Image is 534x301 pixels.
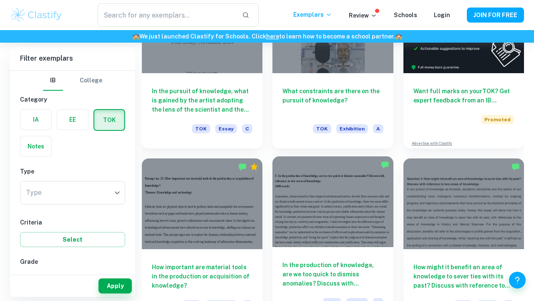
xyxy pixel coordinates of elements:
span: TOK [313,124,331,133]
p: Review [349,11,377,20]
p: Exemplars [293,10,332,19]
a: Schools [394,12,417,18]
button: TOK [94,110,124,130]
span: C [242,124,252,133]
div: Filter type choice [43,71,102,91]
img: Clastify logo [10,7,63,23]
button: Help and Feedback [509,272,526,288]
img: Marked [381,161,389,169]
button: College [80,71,102,91]
h6: What constraints are there on the pursuit of knowledge? [282,87,383,114]
a: here [266,33,279,40]
button: IB [43,71,63,91]
a: Advertise with Clastify [412,140,452,146]
h6: Criteria [20,218,125,227]
h6: Category [20,95,125,104]
h6: We just launched Clastify for Schools. Click to learn how to become a school partner. [2,32,532,41]
h6: How important are material tools in the production or acquisition of knowledge? [152,263,252,290]
span: Exhibition [336,124,368,133]
h6: Filter exemplars [10,47,135,70]
span: 🏫 [132,33,139,40]
button: Notes [20,136,51,156]
h6: In the pursuit of knowledge, what is gained by the artist adopting the lens of the scientist and ... [152,87,252,114]
button: JOIN FOR FREE [467,8,524,23]
span: 🏫 [395,33,402,40]
button: EE [57,110,88,130]
span: A [373,124,383,133]
a: Login [434,12,450,18]
img: Marked [238,163,247,171]
button: IA [20,110,51,130]
h6: In the production of knowledge, are we too quick to dismiss anomalies? Discuss with reference to ... [282,260,383,288]
div: Premium [250,163,258,171]
input: Search for any exemplars... [98,3,235,27]
button: Select [20,232,125,247]
span: TOK [192,124,210,133]
button: Apply [98,278,132,293]
h6: Type [20,167,125,176]
img: Marked [511,163,520,171]
h6: Grade [20,257,125,266]
h6: How might it benefit an area of knowledge to sever ties with its past? Discuss with reference to ... [413,263,514,290]
span: Promoted [481,115,514,124]
span: Essay [215,124,237,133]
h6: Want full marks on your TOK ? Get expert feedback from an IB examiner! [413,87,514,105]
